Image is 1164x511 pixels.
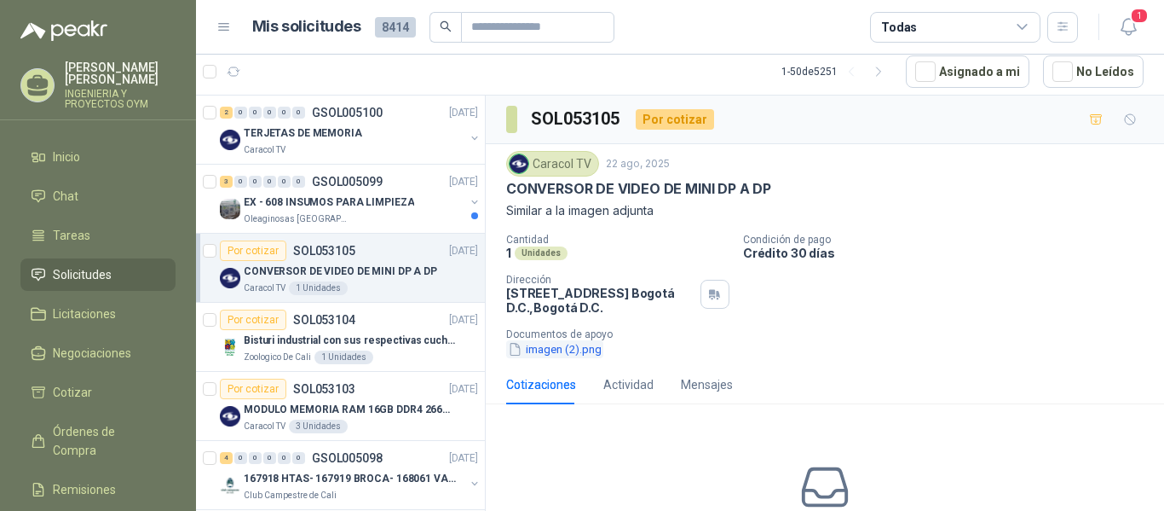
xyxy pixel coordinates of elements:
[506,340,603,358] button: imagen (2).png
[220,475,240,496] img: Company Logo
[440,20,452,32] span: search
[220,199,240,219] img: Company Logo
[249,107,262,119] div: 0
[20,219,176,252] a: Tareas
[289,282,348,295] div: 1 Unidades
[314,351,373,364] div: 1 Unidades
[220,171,481,226] a: 3 0 0 0 0 0 GSOL005099[DATE] Company LogoEX - 608 INSUMOS PARA LIMPIEZAOleaginosas [GEOGRAPHIC_DA...
[278,452,291,464] div: 0
[278,176,291,188] div: 0
[220,241,286,261] div: Por cotizar
[220,130,240,150] img: Company Logo
[293,383,355,395] p: SOL053103
[292,107,305,119] div: 0
[20,415,176,467] a: Órdenes de Compra
[220,102,481,157] a: 2 0 0 0 0 0 GSOL005100[DATE] Company LogoTERJETAS DE MEMORIACaracol TV
[244,264,437,280] p: CONVERSOR DE VIDEO DE MINI DP A DP
[449,312,478,328] p: [DATE]
[636,109,714,130] div: Por cotizar
[292,452,305,464] div: 0
[220,107,233,119] div: 2
[234,176,247,188] div: 0
[53,265,112,284] span: Solicitudes
[881,18,917,37] div: Todas
[506,201,1144,220] p: Similar a la imagen adjunta
[220,310,286,330] div: Por cotizar
[220,379,286,399] div: Por cotizar
[312,452,383,464] p: GSOL005098
[244,195,414,211] p: EX - 608 INSUMOS PARA LIMPIEZA
[220,176,233,188] div: 3
[606,156,670,172] p: 22 ago, 2025
[244,402,456,418] p: MODULO MEMORIA RAM 16GB DDR4 2666 MHZ - PORTATIL
[506,375,576,394] div: Cotizaciones
[506,274,694,286] p: Dirección
[20,141,176,173] a: Inicio
[1130,8,1149,24] span: 1
[506,328,1157,340] p: Documentos de apoyo
[249,452,262,464] div: 0
[252,15,361,39] h1: Mis solicitudes
[506,246,511,260] p: 1
[244,143,285,157] p: Caracol TV
[312,176,383,188] p: GSOL005099
[449,243,478,259] p: [DATE]
[312,107,383,119] p: GSOL005100
[781,58,892,85] div: 1 - 50 de 5251
[53,480,116,499] span: Remisiones
[449,381,478,398] p: [DATE]
[292,176,305,188] div: 0
[244,351,311,364] p: Zoologico De Cali
[510,154,528,173] img: Company Logo
[53,422,159,460] span: Órdenes de Compra
[743,234,1157,246] p: Condición de pago
[515,247,568,260] div: Unidades
[263,107,276,119] div: 0
[244,489,337,502] p: Club Campestre de Cali
[1043,55,1144,88] button: No Leídos
[263,176,276,188] div: 0
[449,174,478,190] p: [DATE]
[220,406,240,427] img: Company Logo
[743,246,1157,260] p: Crédito 30 días
[263,452,276,464] div: 0
[506,286,694,315] p: [STREET_ADDRESS] Bogotá D.C. , Bogotá D.C.
[20,20,107,41] img: Logo peakr
[244,212,351,226] p: Oleaginosas [GEOGRAPHIC_DATA][PERSON_NAME]
[289,420,348,433] div: 3 Unidades
[196,372,485,441] a: Por cotizarSOL053103[DATE] Company LogoMODULO MEMORIA RAM 16GB DDR4 2666 MHZ - PORTATILCaracol TV...
[375,17,416,38] span: 8414
[293,314,355,326] p: SOL053104
[53,148,80,166] span: Inicio
[244,471,456,487] p: 167918 HTAS- 167919 BROCA- 168061 VALVULA
[20,180,176,212] a: Chat
[65,89,176,109] p: INGENIERIA Y PROYECTOS OYM
[20,298,176,330] a: Licitaciones
[244,282,285,295] p: Caracol TV
[244,333,456,349] p: Bisturi industrial con sus respectivas cuchillas segun muestra
[53,226,90,245] span: Tareas
[506,234,729,246] p: Cantidad
[220,337,240,357] img: Company Logo
[196,303,485,372] a: Por cotizarSOL053104[DATE] Company LogoBisturi industrial con sus respectivas cuchillas segun mue...
[220,452,233,464] div: 4
[278,107,291,119] div: 0
[449,450,478,467] p: [DATE]
[53,187,78,206] span: Chat
[220,268,240,288] img: Company Logo
[234,452,247,464] div: 0
[244,125,362,142] p: TERJETAS DE MEMORIA
[293,245,355,257] p: SOL053105
[506,180,771,198] p: CONVERSOR DE VIDEO DE MINI DP A DP
[20,376,176,409] a: Cotizar
[20,337,176,369] a: Negociaciones
[220,448,481,502] a: 4 0 0 0 0 0 GSOL005098[DATE] Company Logo167918 HTAS- 167919 BROCA- 168061 VALVULAClub Campestre ...
[20,258,176,291] a: Solicitudes
[681,375,733,394] div: Mensajes
[53,383,92,402] span: Cotizar
[603,375,654,394] div: Actividad
[506,151,599,177] div: Caracol TV
[196,234,485,303] a: Por cotizarSOL053105[DATE] Company LogoCONVERSOR DE VIDEO DE MINI DP A DPCaracol TV1 Unidades
[53,305,116,323] span: Licitaciones
[906,55,1029,88] button: Asignado a mi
